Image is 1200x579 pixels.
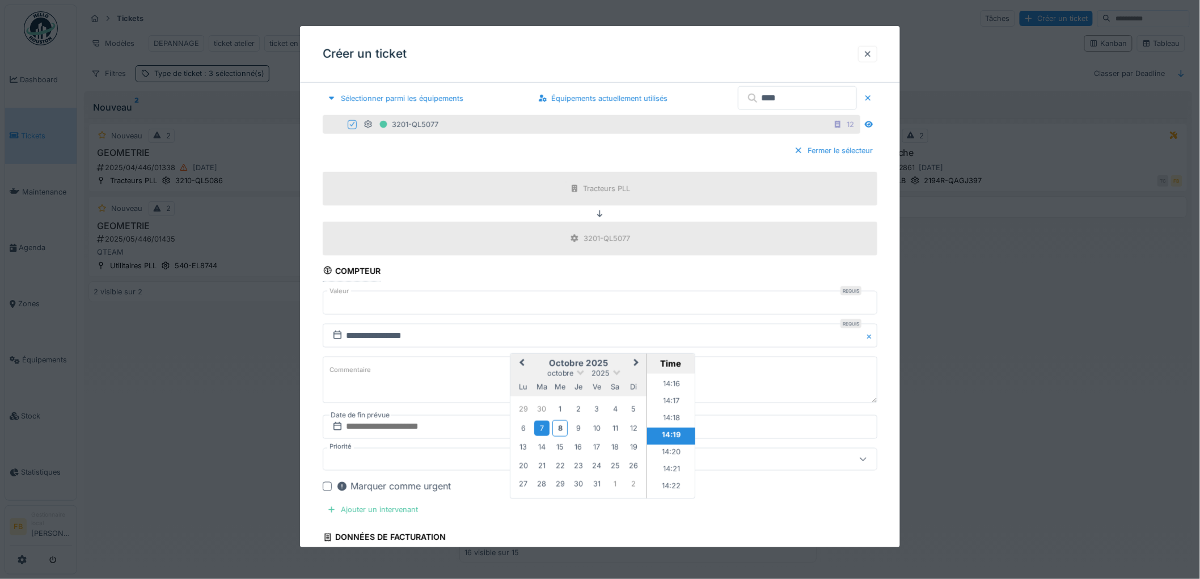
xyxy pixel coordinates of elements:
div: Données de facturation [323,529,446,548]
div: Choose lundi 29 septembre 2025 [516,402,531,417]
div: Choose mardi 28 octobre 2025 [534,476,550,492]
div: Choose samedi 11 octobre 2025 [607,421,623,436]
div: Ajouter un intervenant [323,502,422,518]
ul: Time [647,374,695,498]
div: Compteur [323,262,381,281]
div: Month octobre, 2025 [514,400,643,493]
div: Choose lundi 6 octobre 2025 [516,421,531,436]
div: 3201-QL5077 [584,233,630,244]
div: Choose lundi 13 octobre 2025 [516,439,531,455]
div: Choose mercredi 8 octobre 2025 [552,420,568,437]
li: 14:17 [647,394,695,411]
label: Commentaire [327,363,373,377]
div: Choose samedi 25 octobre 2025 [607,458,623,474]
div: Choose jeudi 9 octobre 2025 [571,421,586,436]
button: Previous Month [512,355,530,373]
div: Choose dimanche 19 octobre 2025 [626,439,641,455]
label: Date de fin prévue [329,409,391,422]
li: 14:18 [647,411,695,428]
div: Choose mercredi 22 octobre 2025 [552,458,568,474]
div: lundi [516,379,531,395]
div: samedi [607,379,623,395]
div: 12 [847,119,854,130]
div: Fermer le sélecteur [789,143,877,158]
div: Choose jeudi 30 octobre 2025 [571,476,586,492]
div: Choose dimanche 2 novembre 2025 [626,476,641,492]
div: Requis [840,286,861,295]
div: Sélectionner parmi les équipements [323,91,468,106]
div: Marquer comme urgent [336,480,451,493]
div: Requis [840,319,861,328]
li: 14:19 [647,428,695,445]
span: 2025 [592,369,610,378]
div: Time [650,358,692,369]
span: octobre [547,369,574,378]
div: Choose mardi 21 octobre 2025 [534,458,550,474]
div: Choose mardi 14 octobre 2025 [534,439,550,455]
div: Choose lundi 27 octobre 2025 [516,476,531,492]
div: Choose vendredi 3 octobre 2025 [589,402,605,417]
button: Close [865,324,877,348]
div: Choose vendredi 24 octobre 2025 [589,458,605,474]
li: 14:23 [647,496,695,513]
div: Choose dimanche 26 octobre 2025 [626,458,641,474]
h3: Créer un ticket [323,47,407,61]
li: 14:16 [647,377,695,394]
div: Choose jeudi 23 octobre 2025 [571,458,586,474]
div: Choose dimanche 5 octobre 2025 [626,402,641,417]
div: Choose vendredi 31 octobre 2025 [589,476,605,492]
div: mardi [534,379,550,395]
div: 3201-QL5077 [364,117,438,132]
div: Choose mercredi 29 octobre 2025 [552,476,568,492]
label: Valeur [327,286,351,296]
div: jeudi [571,379,586,395]
div: Choose samedi 4 octobre 2025 [607,402,623,417]
div: Choose lundi 20 octobre 2025 [516,458,531,474]
li: 14:22 [647,479,695,496]
div: dimanche [626,379,641,395]
h2: octobre 2025 [510,358,647,369]
div: Choose vendredi 17 octobre 2025 [589,439,605,455]
div: Tracteurs PLL [584,183,631,194]
div: Choose samedi 18 octobre 2025 [607,439,623,455]
div: mercredi [552,379,568,395]
div: Choose jeudi 2 octobre 2025 [571,402,586,417]
li: 14:20 [647,445,695,462]
div: Choose mardi 30 septembre 2025 [534,402,550,417]
div: vendredi [589,379,605,395]
div: Choose jeudi 16 octobre 2025 [571,439,586,455]
label: Priorité [327,442,354,452]
div: Équipements actuellement utilisés [534,91,673,106]
button: Next Month [628,355,647,373]
div: Choose mercredi 15 octobre 2025 [552,439,568,455]
div: Choose dimanche 12 octobre 2025 [626,421,641,436]
div: Choose samedi 1 novembre 2025 [607,476,623,492]
div: Choose mercredi 1 octobre 2025 [552,402,568,417]
div: Choose mardi 7 octobre 2025 [534,421,550,436]
li: 14:21 [647,462,695,479]
div: Choose vendredi 10 octobre 2025 [589,421,605,436]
